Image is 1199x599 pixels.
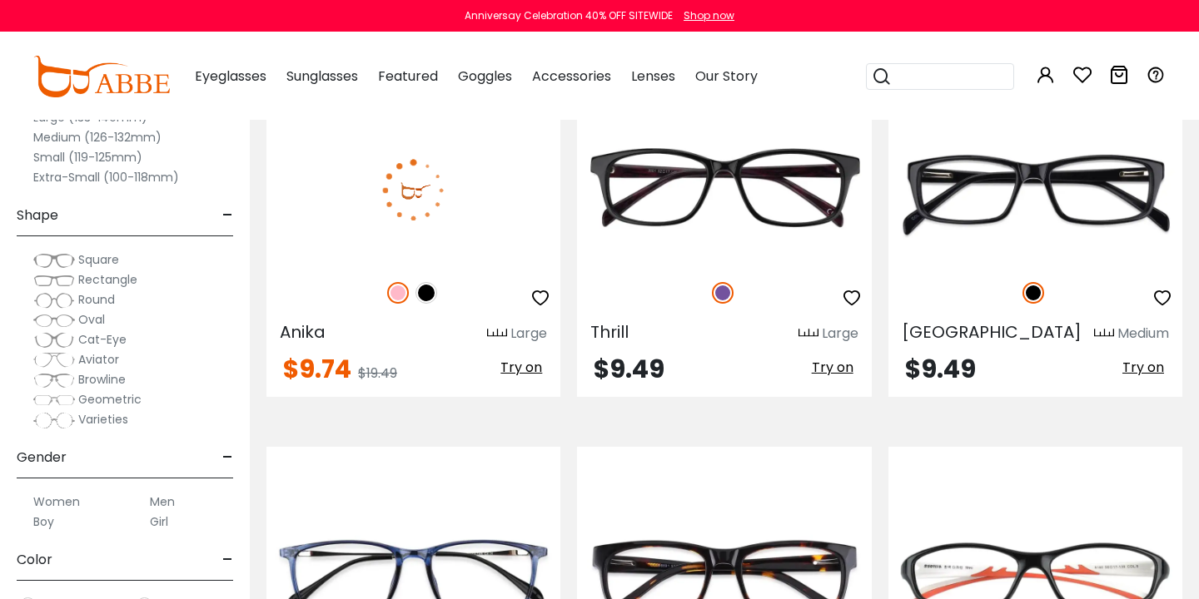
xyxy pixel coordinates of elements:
[17,196,58,235] span: Shape
[487,328,507,340] img: size ruler
[33,512,54,532] label: Boy
[812,358,853,377] span: Try on
[33,392,75,408] img: Geometric.png
[266,117,560,265] img: Pink Anika - Metal ,Adjust Nose Pads
[195,67,266,86] span: Eyeglasses
[684,8,734,23] div: Shop now
[33,312,75,329] img: Oval.png
[675,8,734,22] a: Shop now
[902,320,1082,344] span: [GEOGRAPHIC_DATA]
[33,412,75,429] img: Varieties.png
[33,147,142,167] label: Small (119-125mm)
[33,167,179,187] label: Extra-Small (100-118mm)
[78,391,142,408] span: Geometric
[888,117,1182,265] img: Black Charleston - Acetate ,Universal Bridge Fit
[222,540,233,580] span: -
[78,251,119,268] span: Square
[415,282,437,304] img: Black
[280,320,326,344] span: Anika
[33,352,75,369] img: Aviator.png
[33,252,75,269] img: Square.png
[631,67,675,86] span: Lenses
[78,311,105,328] span: Oval
[17,438,67,478] span: Gender
[799,328,818,340] img: size ruler
[590,320,629,344] span: Thrill
[458,67,512,86] span: Goggles
[532,67,611,86] span: Accessories
[78,411,128,428] span: Varieties
[150,512,168,532] label: Girl
[33,272,75,289] img: Rectangle.png
[807,357,858,379] button: Try on
[1094,328,1114,340] img: size ruler
[712,282,734,304] img: Purple
[222,438,233,478] span: -
[1117,357,1169,379] button: Try on
[1117,324,1169,344] div: Medium
[387,282,409,304] img: Pink
[378,67,438,86] span: Featured
[286,67,358,86] span: Sunglasses
[78,271,137,288] span: Rectangle
[78,371,126,388] span: Browline
[33,372,75,389] img: Browline.png
[33,492,80,512] label: Women
[78,331,127,348] span: Cat-Eye
[78,291,115,308] span: Round
[222,196,233,235] span: -
[822,324,858,344] div: Large
[1122,358,1164,377] span: Try on
[283,351,351,387] span: $9.74
[33,292,75,309] img: Round.png
[78,351,119,368] span: Aviator
[1022,282,1044,304] img: Black
[33,127,162,147] label: Medium (126-132mm)
[594,351,664,387] span: $9.49
[465,8,673,23] div: Anniversay Celebration 40% OFF SITEWIDE
[510,324,547,344] div: Large
[33,332,75,349] img: Cat-Eye.png
[150,492,175,512] label: Men
[358,364,397,383] span: $19.49
[577,117,871,265] img: Purple Thrill - Acetate ,Universal Bridge Fit
[500,358,542,377] span: Try on
[33,56,170,97] img: abbeglasses.com
[17,540,52,580] span: Color
[905,351,976,387] span: $9.49
[495,357,547,379] button: Try on
[695,67,758,86] span: Our Story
